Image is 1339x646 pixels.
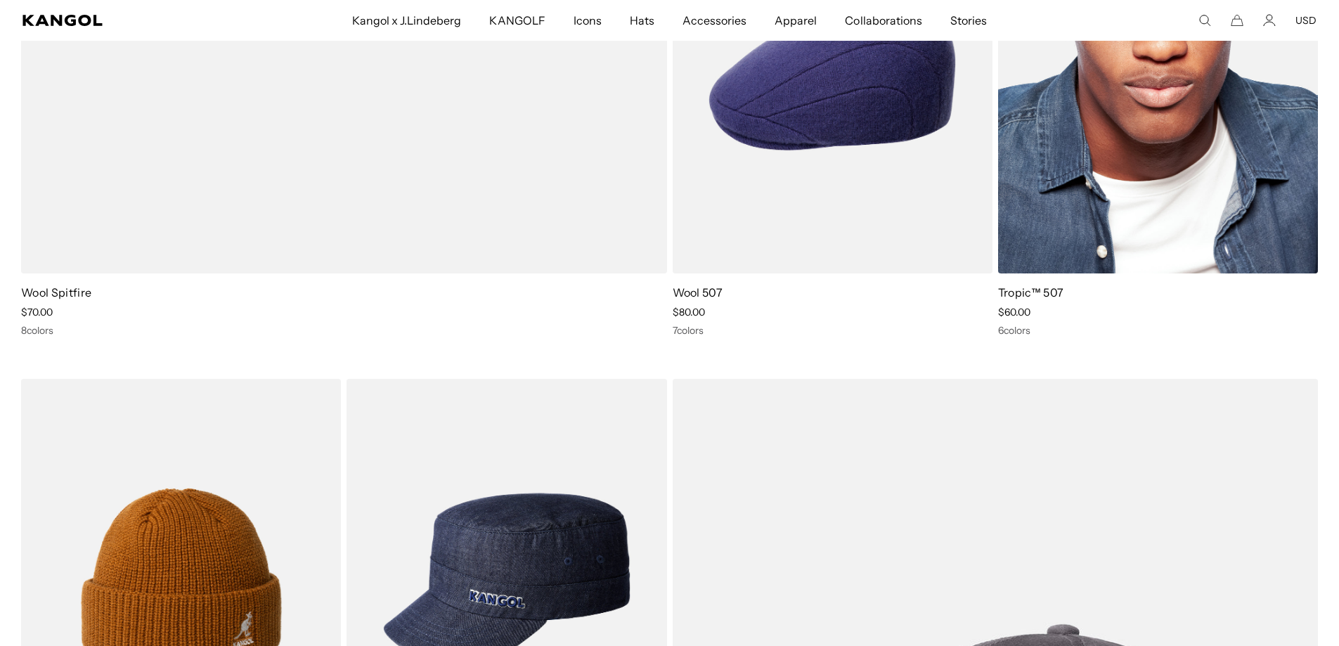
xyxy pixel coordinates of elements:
[21,324,667,337] div: 8 colors
[673,324,992,337] div: 7 colors
[673,306,705,318] span: $80.00
[998,306,1030,318] span: $60.00
[673,285,723,299] a: Wool 507
[22,15,233,26] a: Kangol
[1231,14,1243,27] button: Cart
[21,285,91,299] a: Wool Spitfire
[21,306,53,318] span: $70.00
[1198,14,1211,27] summary: Search here
[1295,14,1317,27] button: USD
[1263,14,1276,27] a: Account
[998,285,1064,299] a: Tropic™ 507
[998,324,1318,337] div: 6 colors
